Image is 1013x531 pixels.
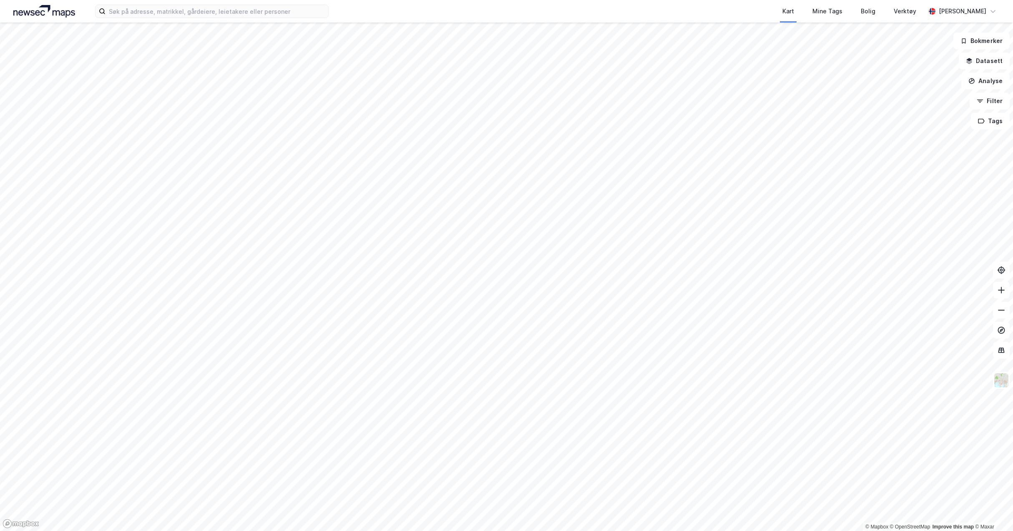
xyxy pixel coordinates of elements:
[970,93,1010,109] button: Filter
[106,5,328,18] input: Søk på adresse, matrikkel, gårdeiere, leietakere eller personer
[953,33,1010,49] button: Bokmerker
[939,6,986,16] div: [PERSON_NAME]
[971,491,1013,531] iframe: Chat Widget
[890,524,930,530] a: OpenStreetMap
[861,6,875,16] div: Bolig
[894,6,916,16] div: Verktøy
[3,519,39,528] a: Mapbox homepage
[812,6,842,16] div: Mine Tags
[959,53,1010,69] button: Datasett
[13,5,75,18] img: logo.a4113a55bc3d86da70a041830d287a7e.svg
[865,524,888,530] a: Mapbox
[933,524,974,530] a: Improve this map
[782,6,794,16] div: Kart
[993,372,1009,388] img: Z
[961,73,1010,89] button: Analyse
[971,113,1010,129] button: Tags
